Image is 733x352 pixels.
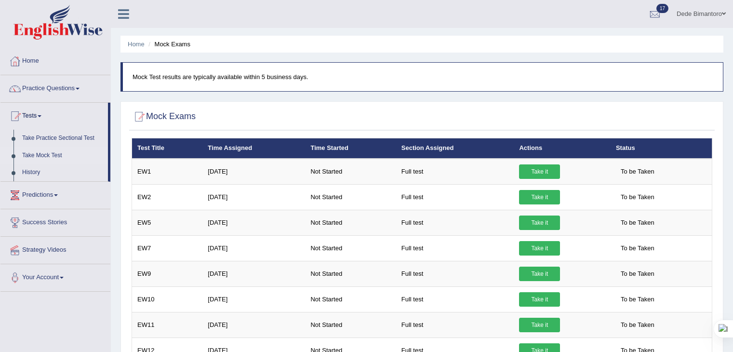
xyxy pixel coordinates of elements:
td: [DATE] [202,235,305,261]
td: Not Started [305,286,396,312]
td: EW10 [132,286,203,312]
td: Full test [396,261,514,286]
a: Success Stories [0,209,110,233]
a: Take it [519,190,560,204]
td: Full test [396,235,514,261]
a: Tests [0,103,108,127]
td: [DATE] [202,210,305,235]
td: Full test [396,159,514,185]
td: [DATE] [202,159,305,185]
th: Actions [514,138,610,159]
th: Time Assigned [202,138,305,159]
th: Test Title [132,138,203,159]
a: History [18,164,108,181]
td: Full test [396,184,514,210]
span: To be Taken [616,241,659,256]
span: To be Taken [616,216,659,230]
span: To be Taken [616,190,659,204]
a: Take it [519,216,560,230]
td: EW1 [132,159,203,185]
a: Take it [519,292,560,307]
td: Not Started [305,210,396,235]
a: Practice Questions [0,75,110,99]
td: Not Started [305,184,396,210]
td: Full test [396,312,514,338]
span: 17 [656,4,668,13]
p: Mock Test results are typically available within 5 business days. [133,72,713,81]
a: Home [128,41,145,48]
th: Status [611,138,712,159]
a: Take it [519,318,560,332]
td: [DATE] [202,286,305,312]
td: EW2 [132,184,203,210]
span: To be Taken [616,267,659,281]
a: Take it [519,267,560,281]
a: Your Account [0,264,110,288]
a: Strategy Videos [0,237,110,261]
td: Not Started [305,312,396,338]
a: Take it [519,164,560,179]
span: To be Taken [616,292,659,307]
td: Full test [396,286,514,312]
span: To be Taken [616,318,659,332]
td: Not Started [305,235,396,261]
a: Take Practice Sectional Test [18,130,108,147]
h2: Mock Exams [132,109,196,124]
td: Full test [396,210,514,235]
td: [DATE] [202,261,305,286]
a: Predictions [0,182,110,206]
td: EW9 [132,261,203,286]
a: Home [0,48,110,72]
td: EW11 [132,312,203,338]
td: EW5 [132,210,203,235]
td: Not Started [305,159,396,185]
a: Take Mock Test [18,147,108,164]
th: Time Started [305,138,396,159]
td: Not Started [305,261,396,286]
td: [DATE] [202,184,305,210]
span: To be Taken [616,164,659,179]
th: Section Assigned [396,138,514,159]
li: Mock Exams [146,40,190,49]
a: Take it [519,241,560,256]
td: EW7 [132,235,203,261]
td: [DATE] [202,312,305,338]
